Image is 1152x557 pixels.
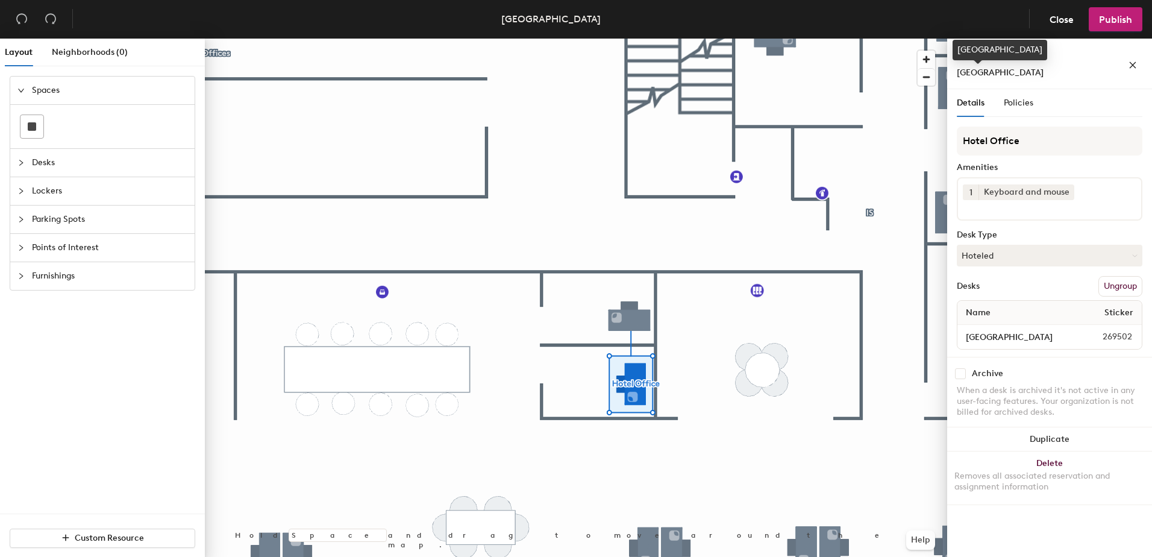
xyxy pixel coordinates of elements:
div: Archive [972,369,1003,379]
div: Amenities [957,163,1142,172]
button: Hoteled [957,245,1142,266]
span: Parking Spots [32,206,187,233]
span: Policies [1004,98,1033,108]
div: Removes all associated reservation and assignment information [954,471,1145,492]
div: Desk Type [957,230,1142,240]
div: [GEOGRAPHIC_DATA] [501,11,601,27]
span: Spaces [32,77,187,104]
span: Neighborhoods (0) [52,47,128,57]
span: Details [957,98,985,108]
span: Publish [1099,14,1132,25]
button: Custom Resource [10,529,195,548]
div: [GEOGRAPHIC_DATA] [953,40,1047,60]
span: Furnishings [32,262,187,290]
span: collapsed [17,187,25,195]
span: [GEOGRAPHIC_DATA] [957,68,1044,78]
span: collapsed [17,272,25,280]
span: Name [960,302,997,324]
span: Lockers [32,177,187,205]
span: 1 [969,186,972,199]
span: 269502 [1074,330,1139,344]
span: Layout [5,47,33,57]
div: Keyboard and mouse [978,184,1074,200]
span: Desks [32,149,187,177]
span: close [1129,61,1137,69]
span: Custom Resource [75,533,144,543]
span: collapsed [17,159,25,166]
span: Close [1050,14,1074,25]
span: Sticker [1098,302,1139,324]
button: Close [1039,7,1084,31]
div: When a desk is archived it's not active in any user-facing features. Your organization is not bil... [957,385,1142,418]
div: Desks [957,282,980,291]
input: Unnamed desk [960,329,1074,345]
span: expanded [17,87,25,94]
span: Points of Interest [32,234,187,262]
button: Duplicate [947,427,1152,452]
span: collapsed [17,244,25,251]
button: Ungroup [1098,276,1142,297]
span: collapsed [17,216,25,223]
button: 1 [963,184,978,200]
button: Redo (⌘ + ⇧ + Z) [39,7,63,31]
button: Undo (⌘ + Z) [10,7,34,31]
button: DeleteRemoves all associated reservation and assignment information [947,452,1152,505]
button: Publish [1089,7,1142,31]
button: Help [906,530,935,550]
span: undo [16,13,28,25]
